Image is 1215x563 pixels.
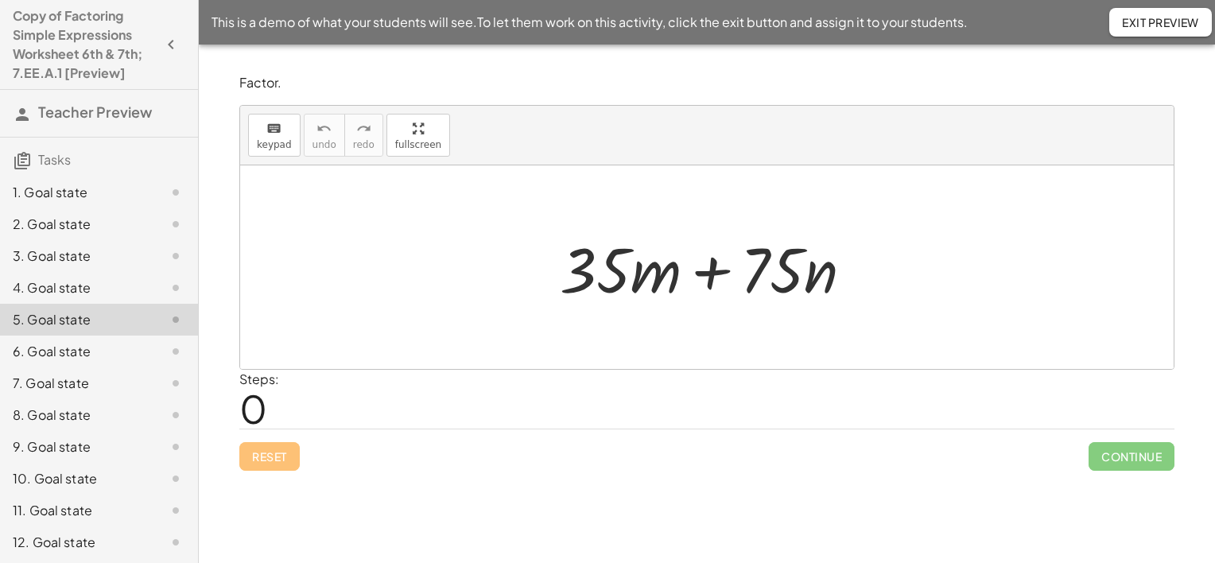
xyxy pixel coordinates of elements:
i: Task not started. [166,215,185,234]
div: 1. Goal state [13,183,141,202]
i: Task not started. [166,342,185,361]
i: Task not started. [166,501,185,520]
button: fullscreen [386,114,450,157]
i: redo [356,119,371,138]
i: keyboard [266,119,281,138]
label: Steps: [239,371,279,387]
h4: Copy of Factoring Simple Expressions Worksheet 6th & 7th; 7.EE.A.1 [Preview] [13,6,157,83]
span: keypad [257,139,292,150]
i: Task not started. [166,469,185,488]
i: Task not started. [166,310,185,329]
span: fullscreen [395,139,441,150]
div: 2. Goal state [13,215,141,234]
i: Task not started. [166,533,185,552]
span: redo [353,139,375,150]
button: undoundo [304,114,345,157]
div: 5. Goal state [13,310,141,329]
div: 10. Goal state [13,469,141,488]
span: undo [312,139,336,150]
span: 0 [239,384,267,433]
span: Teacher Preview [38,103,152,121]
div: 6. Goal state [13,342,141,361]
i: Task not started. [166,278,185,297]
button: redoredo [344,114,383,157]
div: 12. Goal state [13,533,141,552]
div: 3. Goal state [13,247,141,266]
div: 7. Goal state [13,374,141,393]
button: Exit Preview [1109,8,1212,37]
button: keyboardkeypad [248,114,301,157]
div: 8. Goal state [13,406,141,425]
span: Tasks [38,151,71,168]
i: Task not started. [166,183,185,202]
i: Task not started. [166,437,185,456]
p: Factor. [239,74,1174,92]
i: Task not started. [166,374,185,393]
i: Task not started. [166,247,185,266]
span: This is a demo of what your students will see. To let them work on this activity, click the exit ... [212,13,968,32]
span: Exit Preview [1122,15,1199,29]
i: Task not started. [166,406,185,425]
i: undo [316,119,332,138]
div: 9. Goal state [13,437,141,456]
div: 11. Goal state [13,501,141,520]
div: 4. Goal state [13,278,141,297]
